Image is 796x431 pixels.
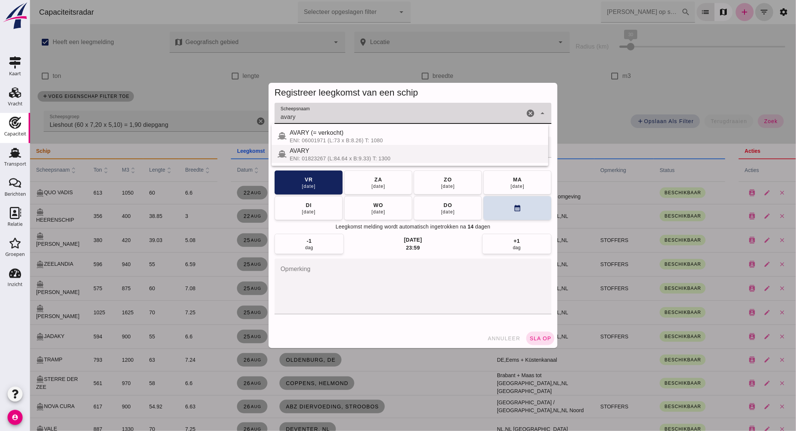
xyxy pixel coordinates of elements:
div: Capaciteit [4,131,26,136]
button: annuleer [454,332,494,345]
div: Vracht [8,101,23,106]
div: Berichten [5,192,26,196]
i: Sluit [508,109,517,118]
span: Leegkomst melding wordt automatisch ingetrokken na [305,223,436,231]
div: 23:59 [376,244,390,251]
div: Transport [4,161,26,166]
img: logo-small.a267ee39.svg [2,2,29,30]
div: +1 [484,237,490,245]
div: Inzicht [8,282,23,287]
button: sla op [496,332,524,345]
div: AVARY (= verkocht) [260,128,512,137]
div: za [344,176,352,183]
button: za[DATE] [314,171,382,195]
button: zo[DATE] [384,171,452,195]
span: sla op [499,335,521,341]
button: di[DATE] [245,196,313,220]
button: wo[DATE] [314,196,382,220]
div: zo [413,176,422,183]
span: dagen [445,223,460,231]
div: di [275,201,282,209]
div: dag [483,245,491,251]
div: ENI: 06001971 (L:73 x B:8.26) T: 1080 [260,137,512,143]
div: Kaart [9,71,21,76]
i: Wis Scheepsnaam [496,109,505,118]
button: do[DATE] [384,196,452,220]
div: do [413,201,422,209]
div: wo [343,201,353,209]
button: ma[DATE] [453,171,521,195]
div: vr [274,176,283,183]
span: Registreer leegkomst van een schip [245,87,388,97]
div: ma [483,176,492,183]
div: dag [275,245,283,251]
button: vr[DATE] [245,171,313,195]
div: [DATE] [341,183,355,189]
div: [DATE] [480,183,495,189]
div: -1 [277,237,282,245]
span: annuleer [457,335,491,341]
div: [DATE] [374,236,392,244]
div: [DATE] [272,183,286,189]
div: ENI: 01823267 (L:84.64 x B:9.33) T: 1300 [260,155,512,161]
div: [DATE] [272,209,286,215]
i: account_circle [8,410,23,425]
div: AVARY [260,146,512,155]
div: [DATE] [411,209,425,215]
span: 14 [437,223,444,231]
div: [DATE] [411,183,425,189]
div: Relatie [8,222,23,227]
i: calendar_month [483,204,491,212]
div: Groepen [5,252,25,257]
div: [DATE] [341,209,355,215]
